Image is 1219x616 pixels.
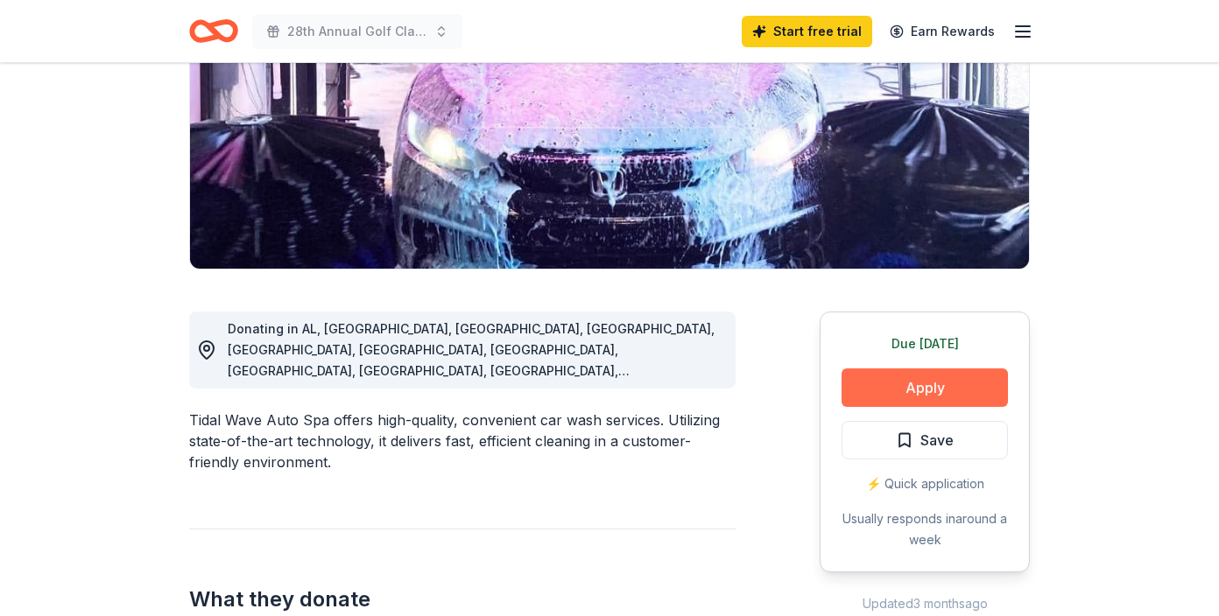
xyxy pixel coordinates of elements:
h2: What they donate [189,585,736,613]
span: Donating in AL, [GEOGRAPHIC_DATA], [GEOGRAPHIC_DATA], [GEOGRAPHIC_DATA], [GEOGRAPHIC_DATA], [GEOG... [228,321,715,483]
a: Home [189,10,238,52]
span: 28th Annual Golf Classic [287,21,427,42]
div: ⚡️ Quick application [842,473,1008,494]
a: Start free trial [742,16,872,47]
div: Tidal Wave Auto Spa offers high-quality, convenient car wash services. Utilizing state-of-the-art... [189,409,736,472]
div: Updated 3 months ago [820,593,1030,614]
button: Apply [842,368,1008,407]
button: 28th Annual Golf Classic [252,14,462,49]
div: Due [DATE] [842,333,1008,354]
div: Usually responds in around a week [842,508,1008,550]
span: Save [920,429,954,451]
a: Earn Rewards [879,16,1005,47]
button: Save [842,421,1008,459]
